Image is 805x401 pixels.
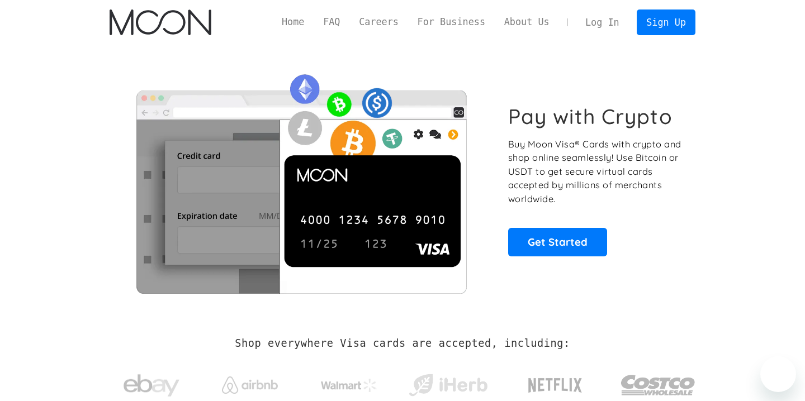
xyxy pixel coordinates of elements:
h2: Shop everywhere Visa cards are accepted, including: [235,337,570,350]
a: About Us [495,15,559,29]
a: Get Started [508,228,607,256]
h1: Pay with Crypto [508,104,673,129]
a: For Business [408,15,495,29]
a: Walmart [307,367,391,398]
a: FAQ [314,15,349,29]
p: Buy Moon Visa® Cards with crypto and shop online seamlessly! Use Bitcoin or USDT to get secure vi... [508,137,683,206]
a: Airbnb [209,365,292,399]
img: Moon Cards let you spend your crypto anywhere Visa is accepted. [110,66,493,293]
a: home [110,9,211,35]
a: Careers [349,15,408,29]
a: Sign Up [637,9,695,35]
iframe: Button to launch messaging window [760,356,796,392]
img: iHerb [406,371,490,400]
img: Moon Logo [110,9,211,35]
a: Home [272,15,314,29]
a: Log In [576,10,628,35]
img: Netflix [527,371,583,399]
img: Airbnb [222,376,278,394]
img: Walmart [321,379,377,392]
